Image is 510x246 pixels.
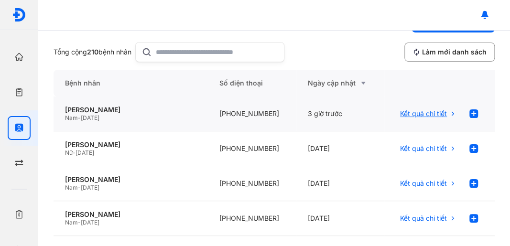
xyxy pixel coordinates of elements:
div: [PHONE_NUMBER] [208,201,296,236]
div: [PERSON_NAME] [65,210,196,219]
div: Bệnh nhân [54,70,208,96]
span: 210 [87,48,98,56]
div: [DATE] [296,166,385,201]
div: [PHONE_NUMBER] [208,131,296,166]
span: - [78,219,81,226]
span: - [78,184,81,191]
span: Nam [65,114,78,121]
span: - [73,149,76,156]
div: Số điện thoại [208,70,296,96]
span: [DATE] [76,149,94,156]
span: [DATE] [81,219,99,226]
div: [DATE] [296,201,385,236]
span: Nam [65,219,78,226]
div: [PHONE_NUMBER] [208,96,296,131]
div: [PERSON_NAME] [65,140,196,149]
span: Nam [65,184,78,191]
div: [DATE] [296,131,385,166]
span: Nữ [65,149,73,156]
img: logo [12,8,26,22]
span: Kết quả chi tiết [400,214,447,223]
div: Tổng cộng bệnh nhân [54,48,131,56]
span: Kết quả chi tiết [400,109,447,118]
div: [PERSON_NAME] [65,106,196,114]
span: Kết quả chi tiết [400,144,447,153]
div: [PHONE_NUMBER] [208,166,296,201]
span: [DATE] [81,114,99,121]
span: [DATE] [81,184,99,191]
div: Ngày cập nhật [308,77,373,89]
span: Làm mới danh sách [422,48,487,56]
button: Làm mới danh sách [404,43,495,62]
span: - [78,114,81,121]
span: Kết quả chi tiết [400,179,447,188]
div: [PERSON_NAME] [65,175,196,184]
div: 3 giờ trước [296,96,385,131]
